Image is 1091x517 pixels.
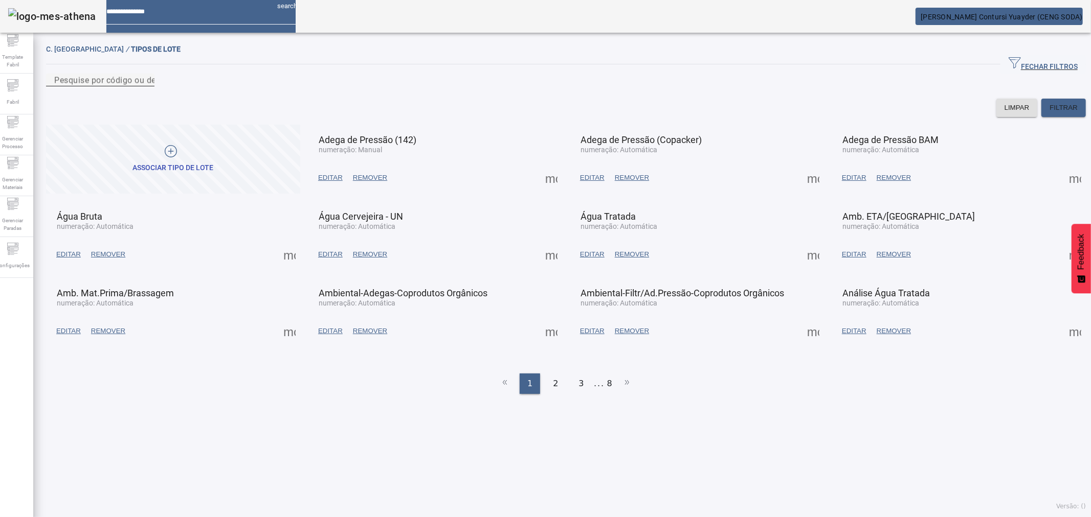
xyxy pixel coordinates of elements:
button: REMOVER [348,169,392,187]
button: REMOVER [86,245,130,264]
span: numeração: Automática [842,299,919,307]
span: Análise Água Tratada [842,288,930,298]
button: EDITAR [575,169,610,187]
button: REMOVER [872,322,916,340]
span: Versão: () [1056,503,1086,510]
span: EDITAR [318,326,343,336]
button: Mais [280,322,299,340]
span: numeração: Automática [319,222,395,230]
span: [PERSON_NAME] Contursi Yuayder (CENG SODA) [921,13,1083,21]
button: Feedback - Mostrar pesquisa [1072,224,1091,293]
span: EDITAR [842,326,866,336]
mat-label: Pesquise por código ou descrição [54,75,184,85]
button: Mais [1066,245,1084,264]
div: Associar tipo de lote [133,163,214,173]
span: 2 [553,378,558,390]
button: EDITAR [837,245,872,264]
button: Mais [542,169,561,187]
span: EDITAR [842,249,866,260]
button: EDITAR [575,322,610,340]
span: FECHAR FILTROS [1009,57,1078,72]
span: numeração: Automática [581,299,657,307]
span: numeração: Automática [581,146,657,154]
span: Amb. Mat.Prima/Brassagem [57,288,174,298]
span: REMOVER [615,173,649,183]
span: REMOVER [353,249,387,260]
span: numeração: Automática [319,299,395,307]
span: Água Cervejeira - UN [319,211,403,222]
span: REMOVER [877,249,911,260]
button: REMOVER [610,169,654,187]
span: numeração: Manual [319,146,382,154]
button: Mais [1066,169,1084,187]
span: LIMPAR [1005,103,1030,113]
button: REMOVER [610,245,654,264]
button: LIMPAR [996,99,1038,117]
span: REMOVER [615,326,649,336]
span: EDITAR [56,326,81,336]
button: EDITAR [51,322,86,340]
span: Adega de Pressão (Copacker) [581,134,702,145]
span: Amb. ETA/[GEOGRAPHIC_DATA] [842,211,975,222]
button: Mais [804,322,822,340]
span: REMOVER [877,173,911,183]
button: Mais [542,322,561,340]
span: Água Tratada [581,211,636,222]
button: EDITAR [313,169,348,187]
span: 3 [579,378,584,390]
li: ... [594,373,605,394]
span: EDITAR [580,326,605,336]
span: Adega de Pressão (142) [319,134,416,145]
span: REMOVER [353,326,387,336]
li: 8 [607,373,612,394]
button: Mais [804,169,822,187]
button: Mais [1066,322,1084,340]
button: EDITAR [837,322,872,340]
span: EDITAR [56,249,81,260]
span: REMOVER [615,249,649,260]
button: EDITAR [837,169,872,187]
button: REMOVER [872,245,916,264]
em: / [126,45,129,53]
span: Feedback [1077,234,1086,270]
button: FILTRAR [1041,99,1086,117]
span: Ambiental-Adegas-Coprodutos Orgânicos [319,288,487,298]
span: Água Bruta [57,211,102,222]
span: REMOVER [91,249,125,260]
button: EDITAR [51,245,86,264]
button: Associar tipo de lote [46,125,300,194]
button: REMOVER [348,322,392,340]
span: Fabril [4,95,22,109]
button: EDITAR [313,245,348,264]
span: EDITAR [842,173,866,183]
span: numeração: Automática [581,222,657,230]
span: Adega de Pressão BAM [842,134,939,145]
span: REMOVER [877,326,911,336]
span: Ambiental-Filtr/Ad.Pressão-Coprodutos Orgânicos [581,288,784,298]
img: logo-mes-athena [8,8,96,25]
span: EDITAR [318,249,343,260]
button: REMOVER [610,322,654,340]
span: EDITAR [580,249,605,260]
button: Mais [280,245,299,264]
button: Mais [542,245,561,264]
button: REMOVER [872,169,916,187]
span: EDITAR [318,173,343,183]
span: FILTRAR [1050,103,1078,113]
span: numeração: Automática [842,222,919,230]
button: EDITAR [313,322,348,340]
button: EDITAR [575,245,610,264]
button: FECHAR FILTROS [1000,55,1086,74]
span: EDITAR [580,173,605,183]
span: C. [GEOGRAPHIC_DATA] [46,45,131,53]
button: REMOVER [86,322,130,340]
button: Mais [804,245,822,264]
span: REMOVER [91,326,125,336]
button: REMOVER [348,245,392,264]
span: TIPOS DE LOTE [131,45,181,53]
span: numeração: Automática [57,222,133,230]
span: numeração: Automática [57,299,133,307]
span: REMOVER [353,173,387,183]
span: numeração: Automática [842,146,919,154]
